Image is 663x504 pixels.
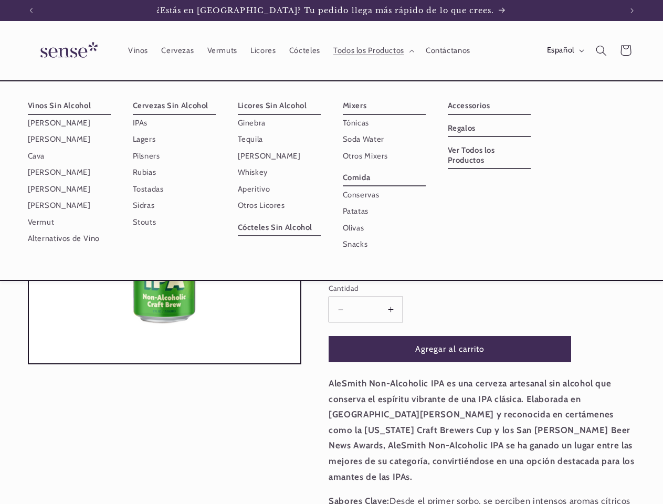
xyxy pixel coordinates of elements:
a: Licores Sin Alcohol [238,98,321,114]
a: Sidras [133,197,216,214]
span: Todos los Productos [333,46,404,56]
label: Cantidad [329,283,571,293]
span: Vermuts [207,46,237,56]
a: Cócteles [282,39,327,62]
a: Mixers [343,98,426,114]
a: Rubias [133,164,216,181]
a: Vinos [121,39,154,62]
a: Alternativos de Vino [28,230,111,247]
a: [PERSON_NAME] [28,181,111,197]
span: Cervezas [161,46,194,56]
span: Vinos [128,46,148,56]
a: Vermuts [201,39,244,62]
a: Tostadas [133,181,216,197]
a: Vinos Sin Alcohol [28,98,111,114]
span: Cócteles [289,46,320,56]
a: IPAs [133,115,216,131]
a: Tónicas [343,115,426,131]
a: Ver Todos los Productos [448,142,531,169]
a: Contáctanos [419,39,477,62]
a: Lagers [133,131,216,148]
a: Whiskey [238,164,321,181]
a: Conservas [343,186,426,203]
span: ¿Estás en [GEOGRAPHIC_DATA]? Tu pedido llega más rápido de lo que crees. [156,6,494,15]
a: Otros Licores [238,197,321,214]
a: [PERSON_NAME] [28,164,111,181]
summary: Todos los Productos [327,39,419,62]
a: Sense [24,31,111,70]
a: Accessorios [448,98,531,114]
a: Cervezas [155,39,201,62]
a: Cervezas Sin Alcohol [133,98,216,114]
a: Tequila [238,131,321,148]
a: Regalos [448,120,531,137]
a: Olivas [343,219,426,236]
img: Sense [28,36,107,66]
a: [PERSON_NAME] [28,131,111,148]
a: Aperitivo [238,181,321,197]
span: Contáctanos [426,46,470,56]
button: Agregar al carrito [329,336,571,362]
button: Español [540,40,589,61]
a: Soda Water [343,131,426,148]
a: Cócteles Sin Alcohol [238,219,321,236]
a: [PERSON_NAME] [28,197,111,214]
strong: AleSmith Non-Alcoholic IPA es una cerveza artesanal sin alcohol que conserva el espíritu vibrante... [329,378,634,482]
span: Español [547,45,574,56]
a: Otros Mixers [343,148,426,164]
a: Licores [244,39,283,62]
a: Comida [343,170,426,186]
a: Pilsners [133,148,216,164]
a: Cava [28,148,111,164]
a: [PERSON_NAME] [28,115,111,131]
a: [PERSON_NAME] [238,148,321,164]
summary: Búsqueda [589,38,613,62]
a: Ginebra [238,115,321,131]
a: Patatas [343,203,426,219]
span: Licores [250,46,276,56]
a: Stouts [133,214,216,230]
a: Snacks [343,236,426,253]
a: Vermut [28,214,111,230]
